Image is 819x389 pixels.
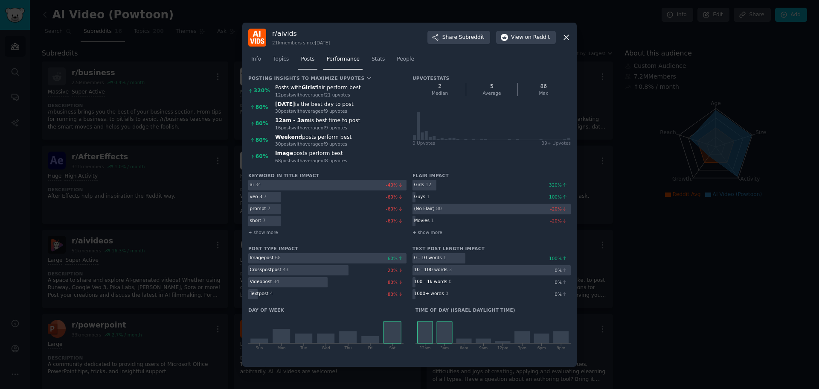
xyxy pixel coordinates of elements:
div: 80 % [256,137,268,144]
div: 80 [436,205,441,211]
tspan: 9am [479,346,488,350]
div: 0 [445,290,448,296]
div: 10 - 100 words [414,266,447,272]
h3: Keyword in title impact [248,173,407,178]
div: 100 % [549,255,571,261]
div: Image post [250,254,274,260]
div: 34 [255,181,261,187]
a: Posts [298,53,317,70]
tspan: Mon [278,346,286,350]
div: 68 [275,254,281,260]
div: Guys [414,193,425,199]
div: 12 [426,181,431,187]
a: People [394,53,417,70]
div: 0 % [555,291,571,297]
div: 1 [443,254,446,260]
b: 12am - 3am [275,117,310,123]
div: 34 [273,278,279,284]
tspan: 12pm [497,346,508,350]
div: 60 % [256,153,268,161]
div: -20 % [550,218,571,224]
tspan: 6am [460,346,468,350]
div: 12 post s with average of 21 upvote s [275,92,407,98]
div: 320 % [254,87,270,95]
a: Stats [369,53,388,70]
div: Posts with flair perform best [275,84,407,92]
div: 0 Upvote s [412,140,435,146]
div: 1 [431,217,434,223]
h3: Text Post Length Impact [412,246,571,252]
div: 39+ Upvotes [541,140,571,146]
div: -20 % [386,267,407,273]
div: posts perform best [275,150,407,158]
div: 5 [469,83,514,91]
div: Video post [250,278,272,284]
div: 60 % [388,255,407,261]
h3: Time of day ( Israel Daylight Time ) [415,307,571,313]
div: 3 [449,266,452,272]
div: -60 % [386,206,407,212]
div: Median [417,90,463,96]
span: Posts [301,56,314,63]
span: Upvotes [340,75,365,81]
button: Upvotes [340,75,372,81]
div: 30 post s with average of 9 upvote s [275,108,407,114]
b: [DATE] [275,101,295,107]
tspan: Tue [300,346,307,350]
div: Average [469,90,514,96]
h3: r/ aivids [272,29,330,38]
div: Girls [414,181,424,187]
span: Performance [326,56,360,63]
span: Info [251,56,261,63]
span: + show more [248,229,278,235]
div: Text post [250,290,269,296]
a: Topics [270,53,292,70]
span: Subreddit [459,34,484,41]
b: Girls [302,85,315,91]
button: ShareSubreddit [427,31,490,44]
div: 43 [283,266,288,272]
div: 100 % [549,194,571,200]
span: View [511,34,550,41]
tspan: 9pm [557,346,565,350]
div: 68 post s with average of 8 upvote s [275,158,407,164]
div: -40 % [386,182,407,188]
div: -60 % [386,194,407,200]
div: 0 % [555,267,571,273]
div: 7 [264,193,267,199]
b: Weekend [275,134,302,140]
div: 0 - 10 words [414,254,442,260]
div: posts perform best [275,134,407,141]
div: short [250,217,261,223]
div: ai [250,181,254,187]
tspan: 3pm [518,346,526,350]
div: is the best day to post [275,101,407,108]
b: Image [275,150,293,156]
h3: Day of week [248,307,404,313]
tspan: 3am [440,346,449,350]
div: Posting Insights to maximize [248,75,338,81]
tspan: Sun [256,346,263,350]
div: 100 - 1k words [414,278,447,284]
div: is best time to post [275,117,407,125]
div: 0 % [555,279,571,285]
span: People [397,56,414,63]
h3: Upvote Stats [412,75,449,81]
div: 7 [263,217,266,223]
div: 80 % [256,120,268,128]
div: prompt [250,205,266,211]
div: veo 3 [250,193,262,199]
div: 7 [267,205,270,211]
tspan: 6pm [537,346,546,350]
tspan: Wed [322,346,330,350]
tspan: Sat [389,346,396,350]
button: Viewon Reddit [496,31,556,44]
img: aivids [248,29,266,47]
tspan: 12am [420,346,431,350]
div: 320 % [549,182,571,188]
div: 16 post s with average of 9 upvote s [275,125,407,131]
div: -20 % [550,206,571,212]
div: 1 [427,193,430,199]
div: 4 [270,290,273,296]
